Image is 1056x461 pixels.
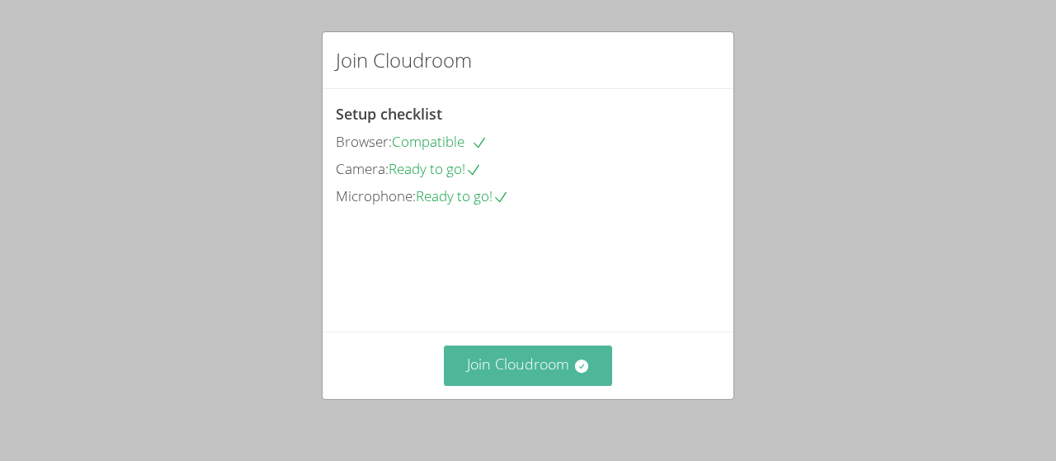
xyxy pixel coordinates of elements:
[444,346,613,386] button: Join Cloudroom
[416,186,509,205] span: Ready to go!
[392,132,488,151] span: Compatible
[336,45,472,75] h2: Join Cloudroom
[336,104,442,124] span: Setup checklist
[389,159,482,178] span: Ready to go!
[336,132,392,151] span: Browser:
[336,186,416,205] span: Microphone:
[336,159,389,178] span: Camera:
